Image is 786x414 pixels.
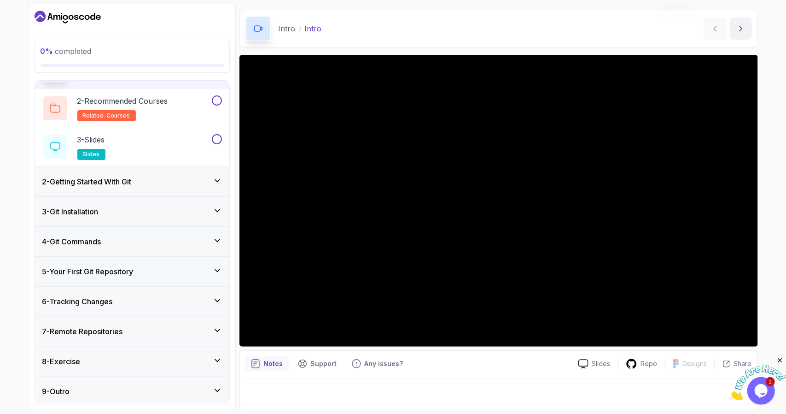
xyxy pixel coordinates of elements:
[704,18,726,40] button: previous content
[42,134,222,160] button: 3-Slidesslides
[35,377,229,406] button: 9-Outro
[618,358,665,370] a: Repo
[729,356,786,400] iframe: chat widget
[35,197,229,226] button: 3-Git Installation
[41,47,92,56] span: completed
[83,151,100,158] span: slides
[42,176,132,187] h3: 2 - Getting Started With Git
[592,359,611,368] p: Slides
[683,359,707,368] p: Designs
[35,257,229,286] button: 5-Your First Git Repository
[77,134,105,145] p: 3 - Slides
[641,359,658,368] p: Repo
[311,359,337,368] p: Support
[245,356,289,371] button: notes button
[42,296,113,307] h3: 6 - Tracking Changes
[730,18,752,40] button: next content
[42,386,70,397] h3: 9 - Outro
[35,167,229,196] button: 2-Getting Started With Git
[264,359,283,368] p: Notes
[35,227,229,256] button: 4-Git Commands
[41,47,53,56] span: 0 %
[279,23,296,34] p: Intro
[35,287,229,316] button: 6-Tracking Changes
[715,359,752,368] button: Share
[42,356,81,367] h3: 8 - Exercise
[35,347,229,376] button: 8-Exercise
[42,206,99,217] h3: 3 - Git Installation
[42,326,123,337] h3: 7 - Remote Repositories
[42,266,134,277] h3: 5 - Your First Git Repository
[77,95,168,106] p: 2 - Recommended Courses
[42,95,222,121] button: 2-Recommended Coursesrelated-courses
[42,236,101,247] h3: 4 - Git Commands
[239,55,758,347] iframe: 1 - Intro
[346,356,409,371] button: Feedback button
[35,10,101,24] a: Dashboard
[365,359,403,368] p: Any issues?
[35,317,229,346] button: 7-Remote Repositories
[305,23,322,34] p: Intro
[571,359,618,369] a: Slides
[83,112,130,119] span: related-courses
[292,356,343,371] button: Support button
